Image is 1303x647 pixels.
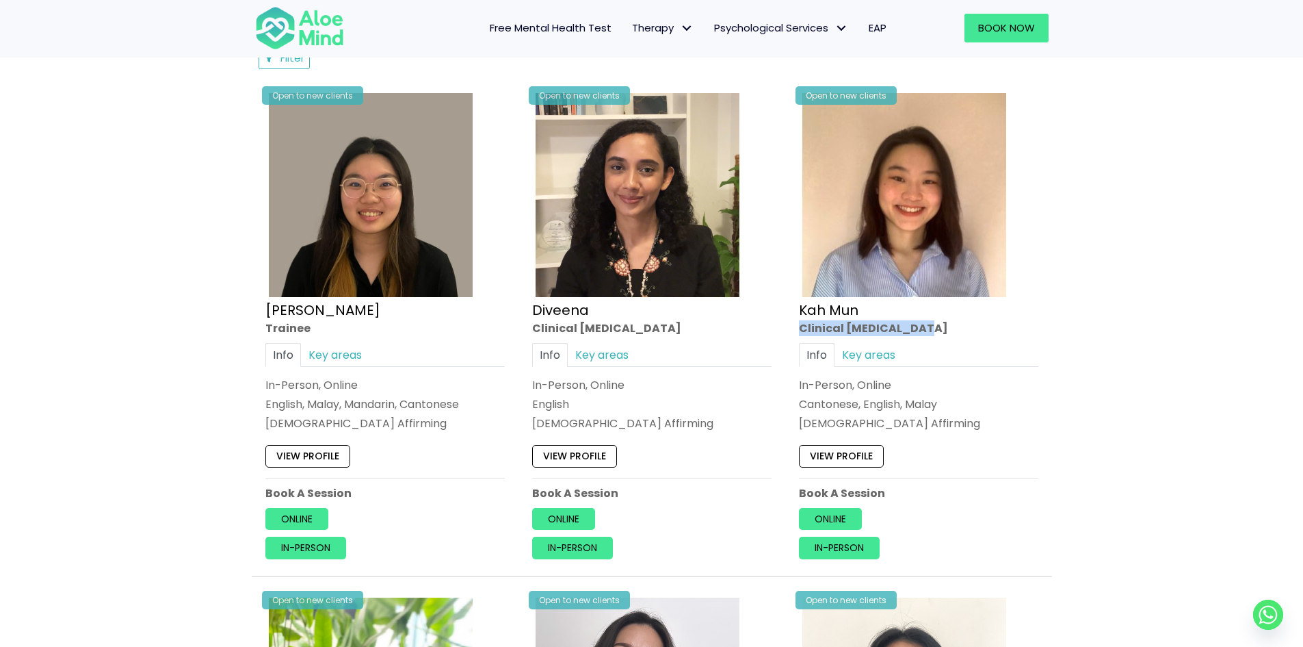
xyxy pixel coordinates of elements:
div: Clinical [MEDICAL_DATA] [799,320,1038,335]
p: Book A Session [532,485,772,501]
a: View profile [532,445,617,467]
a: In-person [799,537,880,559]
div: Open to new clients [529,86,630,105]
div: Open to new clients [795,591,897,609]
div: In-Person, Online [799,377,1038,393]
div: Clinical [MEDICAL_DATA] [532,320,772,335]
a: Whatsapp [1253,600,1283,630]
a: [PERSON_NAME] [265,300,380,319]
a: Key areas [301,343,369,367]
a: Online [265,508,328,530]
span: Therapy [632,21,694,35]
img: IMG_1660 – Diveena Nair [536,93,739,297]
span: Book Now [978,21,1035,35]
div: Open to new clients [262,86,363,105]
a: Info [532,343,568,367]
img: Aloe mind Logo [255,5,344,51]
div: In-Person, Online [532,377,772,393]
a: Free Mental Health Test [479,14,622,42]
span: Free Mental Health Test [490,21,611,35]
span: Filter [280,51,304,65]
span: Psychological Services: submenu [832,18,852,38]
a: In-person [532,537,613,559]
div: Open to new clients [529,591,630,609]
div: Trainee [265,320,505,335]
a: View profile [799,445,884,467]
a: Online [799,508,862,530]
div: In-Person, Online [265,377,505,393]
a: Online [532,508,595,530]
a: Diveena [532,300,589,319]
span: EAP [869,21,886,35]
div: Open to new clients [795,86,897,105]
span: Psychological Services [714,21,848,35]
p: English, Malay, Mandarin, Cantonese [265,396,505,412]
div: Open to new clients [262,591,363,609]
button: Filter Listings [259,47,311,69]
img: Profile – Xin Yi [269,93,473,297]
a: View profile [265,445,350,467]
span: Therapy: submenu [677,18,697,38]
a: Psychological ServicesPsychological Services: submenu [704,14,858,42]
nav: Menu [362,14,897,42]
p: Book A Session [265,485,505,501]
a: Key areas [568,343,636,367]
img: Kah Mun-profile-crop-300×300 [802,93,1006,297]
a: Book Now [964,14,1049,42]
div: [DEMOGRAPHIC_DATA] Affirming [532,416,772,431]
p: English [532,396,772,412]
p: Book A Session [799,485,1038,501]
a: TherapyTherapy: submenu [622,14,704,42]
p: Cantonese, English, Malay [799,396,1038,412]
a: EAP [858,14,897,42]
a: Kah Mun [799,300,858,319]
div: [DEMOGRAPHIC_DATA] Affirming [799,416,1038,431]
a: In-person [265,537,346,559]
div: [DEMOGRAPHIC_DATA] Affirming [265,416,505,431]
a: Info [799,343,834,367]
a: Info [265,343,301,367]
a: Key areas [834,343,903,367]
